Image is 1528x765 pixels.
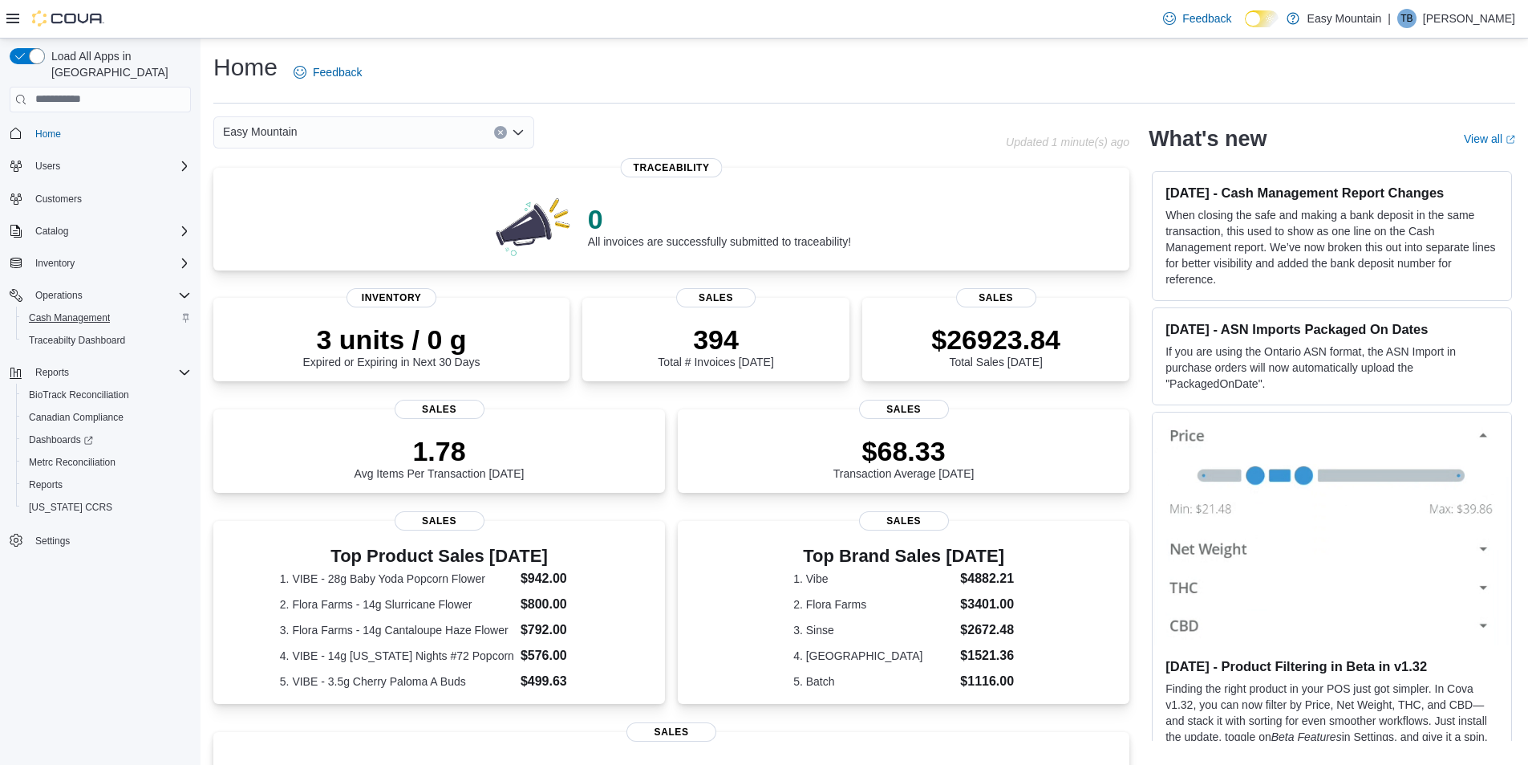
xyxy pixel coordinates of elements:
button: Reports [16,474,197,496]
span: Sales [676,288,756,307]
h2: What's new [1149,126,1267,152]
span: Sales [859,400,949,419]
span: Traceabilty Dashboard [29,334,125,347]
span: Cash Management [29,311,110,324]
span: Inventory [347,288,436,307]
span: Dashboards [22,430,191,450]
span: Traceability [621,158,723,177]
a: Home [29,124,67,144]
em: Beta Features [1271,730,1342,743]
button: Open list of options [512,126,525,139]
span: Users [35,160,60,173]
dd: $1116.00 [960,672,1014,691]
a: Dashboards [22,430,99,450]
div: All invoices are successfully submitted to traceability! [588,203,851,248]
dt: 5. Batch [793,673,954,690]
span: Catalog [29,222,191,241]
button: Operations [3,284,197,307]
button: BioTrack Reconciliation [16,384,197,406]
span: Washington CCRS [22,498,191,517]
dt: 1. Vibe [793,571,954,587]
span: Operations [35,289,83,302]
img: 0 [492,193,575,258]
button: Users [29,157,67,176]
button: Inventory [3,252,197,275]
a: Customers [29,189,88,209]
button: Catalog [29,222,75,241]
dt: 5. VIBE - 3.5g Cherry Paloma A Buds [280,673,514,690]
p: When closing the safe and making a bank deposit in the same transaction, this used to show as one... [1165,207,1498,287]
span: Reports [29,478,63,491]
span: Metrc Reconciliation [22,453,191,472]
a: Feedback [1157,2,1238,35]
button: [US_STATE] CCRS [16,496,197,519]
span: Load All Apps in [GEOGRAPHIC_DATA] [45,48,191,80]
span: BioTrack Reconciliation [22,385,191,405]
dd: $792.00 [521,621,598,640]
dd: $1521.36 [960,646,1014,665]
dd: $2672.48 [960,621,1014,640]
svg: External link [1506,135,1515,144]
dd: $4882.21 [960,569,1014,588]
span: Metrc Reconciliation [29,456,116,469]
span: Sales [859,511,949,531]
p: | [1388,9,1391,28]
span: TB [1400,9,1412,28]
span: [US_STATE] CCRS [29,501,112,514]
button: Operations [29,286,89,305]
span: Inventory [29,254,191,273]
button: Cash Management [16,307,197,329]
h3: [DATE] - Cash Management Report Changes [1165,185,1498,201]
dd: $800.00 [521,595,598,614]
a: Traceabilty Dashboard [22,331,132,350]
button: Settings [3,528,197,551]
p: [PERSON_NAME] [1423,9,1515,28]
dt: 4. [GEOGRAPHIC_DATA] [793,648,954,664]
p: 1.78 [355,435,525,467]
span: Sales [395,511,484,531]
h3: [DATE] - ASN Imports Packaged On Dates [1165,321,1498,337]
button: Home [3,122,197,145]
button: Canadian Compliance [16,406,197,429]
h1: Home [213,51,278,83]
span: Sales [626,722,716,742]
span: Sales [956,288,1036,307]
span: Reports [35,366,69,379]
button: Reports [3,361,197,384]
button: Catalog [3,220,197,242]
button: Metrc Reconciliation [16,451,197,474]
button: Customers [3,187,197,210]
p: 0 [588,203,851,235]
p: Updated 1 minute(s) ago [1006,136,1129,149]
p: If you are using the Ontario ASN format, the ASN Import in purchase orders will now automatically... [1165,344,1498,392]
a: Metrc Reconciliation [22,453,122,472]
span: Inventory [35,257,75,270]
span: Dashboards [29,433,93,446]
p: Easy Mountain [1307,9,1382,28]
span: Customers [35,193,82,205]
h3: [DATE] - Product Filtering in Beta in v1.32 [1165,658,1498,674]
span: Operations [29,286,191,305]
span: Canadian Compliance [29,411,124,424]
dd: $576.00 [521,646,598,665]
span: Feedback [313,64,362,80]
div: Total Sales [DATE] [931,323,1060,368]
a: BioTrack Reconciliation [22,385,136,405]
a: View allExternal link [1464,132,1515,145]
span: BioTrack Reconciliation [29,389,129,401]
button: Users [3,155,197,177]
dt: 2. Flora Farms [793,596,954,612]
dd: $499.63 [521,672,598,691]
a: Dashboards [16,429,197,451]
span: Settings [29,530,191,550]
dt: 4. VIBE - 14g [US_STATE] Nights #72 Popcorn [280,648,514,664]
div: Total # Invoices [DATE] [658,323,773,368]
p: $26923.84 [931,323,1060,356]
span: Settings [35,535,70,547]
div: Avg Items Per Transaction [DATE] [355,435,525,480]
a: Reports [22,475,69,494]
span: Catalog [35,225,68,238]
span: Canadian Compliance [22,408,191,427]
button: Inventory [29,254,81,273]
p: 3 units / 0 g [303,323,480,356]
